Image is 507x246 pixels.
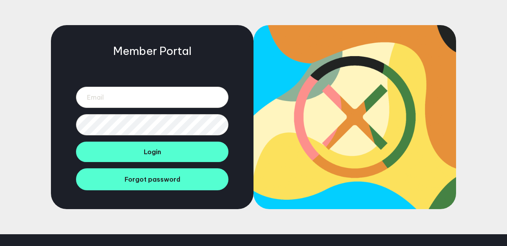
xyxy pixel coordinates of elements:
[113,44,192,58] h5: Member Portal
[125,175,180,183] span: Forgot password
[76,87,228,108] input: Email
[144,148,161,156] span: Login
[76,142,228,162] button: Login
[76,168,228,190] a: Forgot password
